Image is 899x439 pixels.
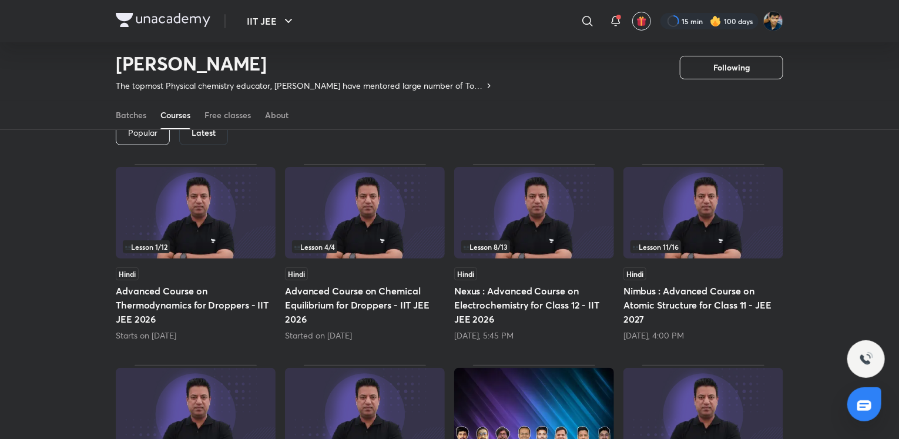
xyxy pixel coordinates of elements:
div: Started on Aug 27 [285,330,445,341]
a: About [265,101,289,129]
div: Courses [160,109,190,121]
h2: [PERSON_NAME] [116,52,494,75]
div: About [265,109,289,121]
div: Nimbus : Advanced Course on Atomic Structure for Class 11 - JEE 2027 [623,164,783,341]
img: streak [710,15,722,27]
div: infosection [461,240,607,253]
h5: Nexus : Advanced Course on Electrochemistry for Class 12 - IIT JEE 2026 [454,284,614,326]
div: left [292,240,438,253]
h5: Advanced Course on Thermodynamics for Droppers - IIT JEE 2026 [116,284,276,326]
div: Today, 5:45 PM [454,330,614,341]
p: The topmost Physical chemistry educator, [PERSON_NAME] have mentored large number of Top-100 rank... [116,80,484,92]
img: SHREYANSH GUPTA [763,11,783,31]
a: Company Logo [116,13,210,30]
div: Advanced Course on Thermodynamics for Droppers - IIT JEE 2026 [116,164,276,341]
div: Tomorrow, 4:00 PM [623,330,783,341]
div: infosection [123,240,269,253]
div: infosection [630,240,776,253]
span: Lesson 4 / 4 [294,243,335,250]
div: left [123,240,269,253]
img: Thumbnail [285,167,445,259]
h5: Nimbus : Advanced Course on Atomic Structure for Class 11 - JEE 2027 [623,284,783,326]
img: avatar [636,16,647,26]
img: Thumbnail [116,167,276,259]
div: Starts on Sep 8 [116,330,276,341]
img: Thumbnail [454,167,614,259]
button: Following [680,56,783,79]
div: infocontainer [461,240,607,253]
div: infocontainer [630,240,776,253]
span: Following [713,62,750,73]
span: Lesson 1 / 12 [125,243,167,250]
img: ttu [859,352,873,366]
div: Batches [116,109,146,121]
div: infocontainer [292,240,438,253]
p: Popular [128,128,157,138]
h6: Latest [192,128,216,138]
img: Thumbnail [623,167,783,259]
span: Hindi [623,267,646,280]
span: Hindi [285,267,308,280]
div: left [630,240,776,253]
span: Lesson 8 / 13 [464,243,508,250]
div: infocontainer [123,240,269,253]
span: Lesson 11 / 16 [633,243,679,250]
button: IIT JEE [240,9,303,33]
div: Nexus : Advanced Course on Electrochemistry for Class 12 - IIT JEE 2026 [454,164,614,341]
h5: Advanced Course on Chemical Equilibrium for Droppers - IIT JEE 2026 [285,284,445,326]
a: Batches [116,101,146,129]
div: left [461,240,607,253]
div: infosection [292,240,438,253]
div: Free classes [204,109,251,121]
div: Advanced Course on Chemical Equilibrium for Droppers - IIT JEE 2026 [285,164,445,341]
span: Hindi [116,267,139,280]
button: avatar [632,12,651,31]
a: Courses [160,101,190,129]
a: Free classes [204,101,251,129]
span: Hindi [454,267,477,280]
img: Company Logo [116,13,210,27]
